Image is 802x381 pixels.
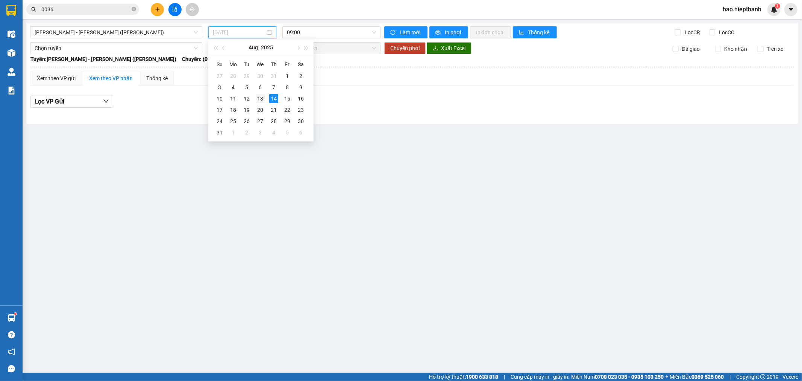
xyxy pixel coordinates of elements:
[14,313,17,315] sup: 1
[240,127,253,138] td: 2025-09-02
[296,72,305,81] div: 2
[215,117,224,126] div: 24
[682,28,702,37] span: Lọc CR
[427,42,471,54] button: downloadXuất Excel
[253,104,267,116] td: 2025-08-20
[267,116,280,127] td: 2025-08-28
[240,93,253,104] td: 2025-08-12
[267,58,280,70] th: Th
[294,93,308,104] td: 2025-08-16
[267,70,280,82] td: 2025-07-31
[294,116,308,127] td: 2025-08-30
[267,93,280,104] td: 2025-08-14
[242,105,251,114] div: 19
[294,82,308,93] td: 2025-08-09
[256,72,265,81] div: 30
[528,28,551,37] span: Thống kê
[8,348,15,355] span: notification
[283,128,292,137] div: 5
[691,374,724,380] strong: 0369 525 060
[256,94,265,103] div: 13
[283,94,292,103] div: 15
[390,30,397,36] span: sync
[670,373,724,381] span: Miền Bắc
[240,104,253,116] td: 2025-08-19
[294,58,308,70] th: Sa
[229,117,238,126] div: 25
[788,6,794,13] span: caret-down
[213,116,226,127] td: 2025-08-24
[470,26,511,38] button: In đơn chọn
[511,373,569,381] span: Cung cấp máy in - giấy in:
[519,30,525,36] span: bar-chart
[31,7,36,12] span: search
[229,94,238,103] div: 11
[35,43,198,54] span: Chọn tuyến
[776,3,779,9] span: 1
[229,83,238,92] div: 4
[89,74,133,82] div: Xem theo VP nhận
[504,373,505,381] span: |
[35,27,198,38] span: Hồ Chí Minh - Tân Châu (TIỀN)
[213,58,226,70] th: Su
[269,105,278,114] div: 21
[132,7,136,11] span: close-circle
[717,5,767,14] span: hao.hiepthanh
[190,7,195,12] span: aim
[253,116,267,127] td: 2025-08-27
[280,127,294,138] td: 2025-09-05
[666,375,668,378] span: ⚪️
[132,6,136,13] span: close-circle
[269,72,278,81] div: 31
[242,128,251,137] div: 2
[240,58,253,70] th: Tu
[256,128,265,137] div: 3
[296,83,305,92] div: 9
[213,93,226,104] td: 2025-08-10
[229,72,238,81] div: 28
[213,70,226,82] td: 2025-07-27
[226,82,240,93] td: 2025-08-04
[215,83,224,92] div: 3
[771,6,778,13] img: icon-new-feature
[283,83,292,92] div: 8
[269,117,278,126] div: 28
[229,105,238,114] div: 18
[721,45,750,53] span: Kho nhận
[256,117,265,126] div: 27
[280,104,294,116] td: 2025-08-22
[267,82,280,93] td: 2025-08-07
[215,128,224,137] div: 31
[296,117,305,126] div: 30
[283,117,292,126] div: 29
[37,74,76,82] div: Xem theo VP gửi
[229,128,238,137] div: 1
[283,105,292,114] div: 22
[215,72,224,81] div: 27
[261,40,273,55] button: 2025
[8,365,15,372] span: message
[287,27,376,38] span: 09:00
[269,128,278,137] div: 4
[760,374,766,379] span: copyright
[146,74,168,82] div: Thống kê
[242,83,251,92] div: 5
[155,7,160,12] span: plus
[213,82,226,93] td: 2025-08-03
[280,116,294,127] td: 2025-08-29
[280,58,294,70] th: Fr
[294,70,308,82] td: 2025-08-02
[103,98,109,104] span: down
[8,68,15,76] img: warehouse-icon
[8,49,15,57] img: warehouse-icon
[384,26,428,38] button: syncLàm mới
[294,104,308,116] td: 2025-08-23
[213,127,226,138] td: 2025-08-31
[240,70,253,82] td: 2025-07-29
[466,374,498,380] strong: 1900 633 818
[253,58,267,70] th: We
[384,42,426,54] button: Chuyển phơi
[784,3,797,16] button: caret-down
[296,94,305,103] div: 16
[41,5,130,14] input: Tìm tên, số ĐT hoặc mã đơn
